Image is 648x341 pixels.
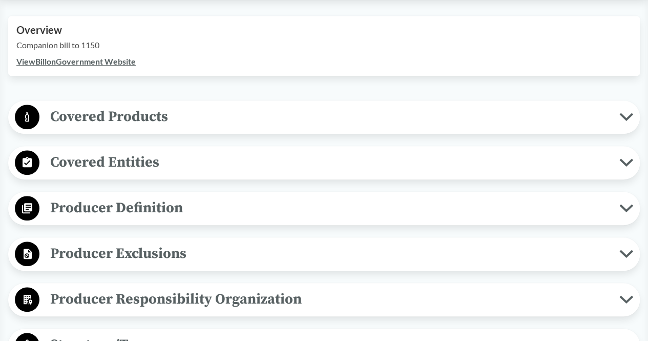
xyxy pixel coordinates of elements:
h2: Overview [16,24,632,36]
span: Producer Exclusions [39,242,619,265]
p: Companion bill to 1150 [16,39,632,51]
button: Producer Responsibility Organization [12,287,636,313]
button: Producer Exclusions [12,241,636,267]
button: Covered Products [12,104,636,130]
button: Covered Entities [12,150,636,176]
span: Covered Entities [39,151,619,174]
span: Producer Definition [39,196,619,219]
a: ViewBillonGovernment Website [16,56,136,66]
button: Producer Definition [12,195,636,222]
span: Producer Responsibility Organization [39,288,619,311]
span: Covered Products [39,105,619,128]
